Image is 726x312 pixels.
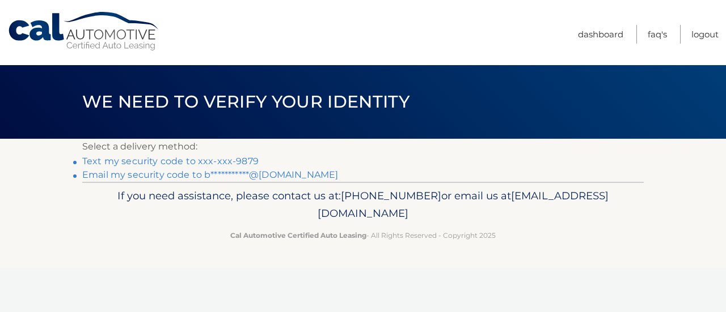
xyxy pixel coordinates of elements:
[82,91,410,112] span: We need to verify your identity
[230,231,366,240] strong: Cal Automotive Certified Auto Leasing
[82,139,644,155] p: Select a delivery method:
[7,11,161,52] a: Cal Automotive
[578,25,623,44] a: Dashboard
[648,25,667,44] a: FAQ's
[90,187,636,223] p: If you need assistance, please contact us at: or email us at
[82,156,259,166] a: Text my security code to xxx-xxx-9879
[691,25,719,44] a: Logout
[341,189,441,202] span: [PHONE_NUMBER]
[90,229,636,241] p: - All Rights Reserved - Copyright 2025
